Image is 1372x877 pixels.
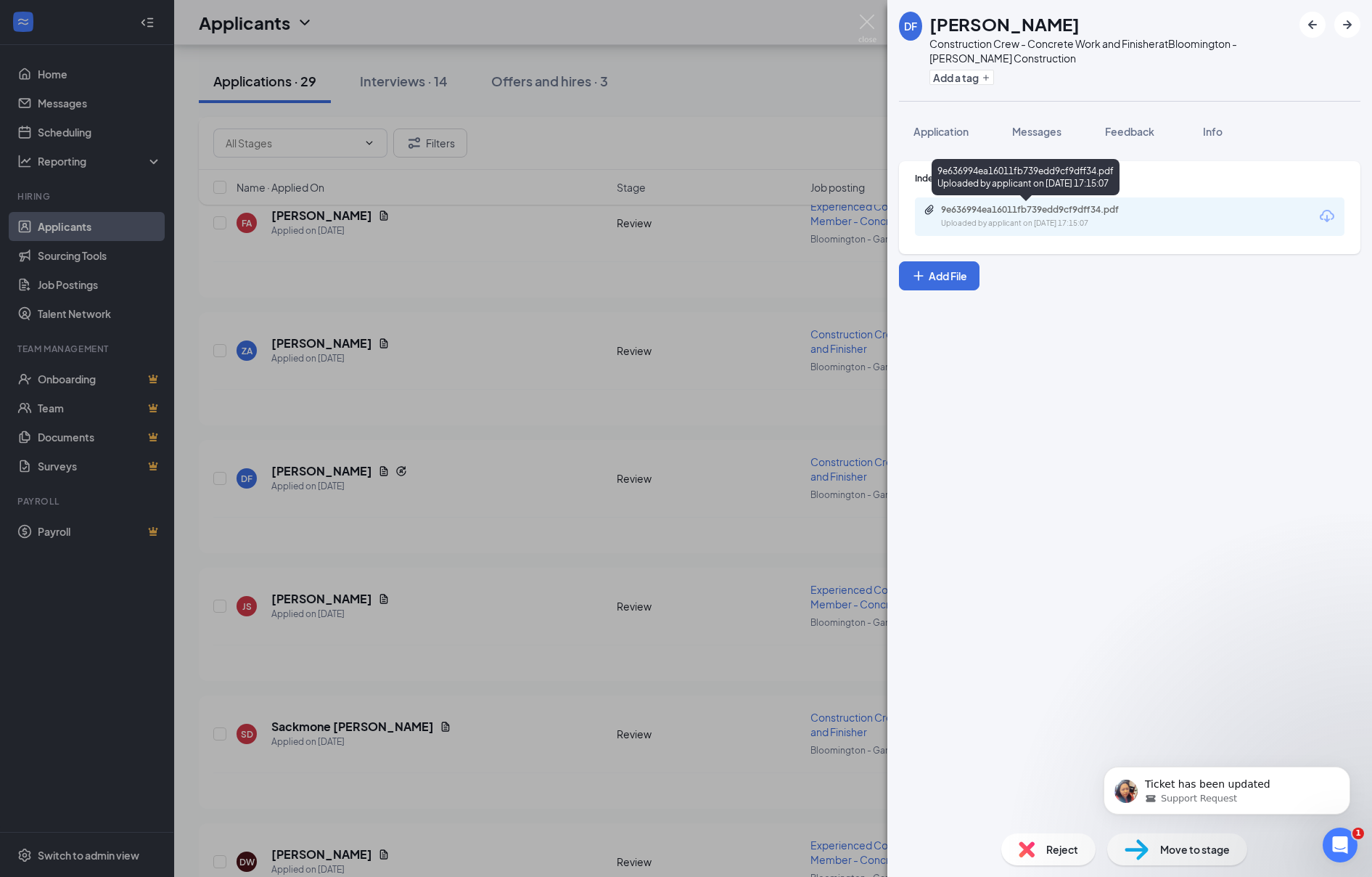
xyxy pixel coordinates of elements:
div: Indeed Resume [915,172,1344,184]
svg: Plus [911,269,926,283]
svg: Plus [982,73,990,82]
button: ArrowRight [1334,12,1360,38]
svg: Paperclip [924,204,935,216]
div: Construction Crew - Concrete Work and Finisher at Bloomington - [PERSON_NAME] Construction [929,36,1292,65]
button: Add FilePlus [899,261,979,290]
svg: ArrowLeftNew [1304,16,1321,33]
svg: Download [1318,208,1336,225]
iframe: Intercom live chat [1323,828,1357,862]
span: Feedback [1105,125,1154,138]
div: DF [904,19,917,33]
span: 1 [1352,828,1364,839]
iframe: Intercom notifications message [1082,736,1372,838]
div: Uploaded by applicant on [DATE] 17:15:07 [941,218,1159,229]
span: Move to stage [1160,841,1230,857]
span: Info [1203,125,1223,138]
span: Messages [1012,125,1061,138]
a: Paperclip9e636994ea16011fb739edd9cf9dff34.pdfUploaded by applicant on [DATE] 17:15:07 [924,204,1159,229]
span: Reject [1046,841,1078,857]
div: 9e636994ea16011fb739edd9cf9dff34.pdf [941,204,1144,216]
button: PlusAdd a tag [929,70,994,85]
h1: [PERSON_NAME] [929,12,1080,36]
span: Application [913,125,969,138]
svg: ArrowRight [1339,16,1356,33]
div: 9e636994ea16011fb739edd9cf9dff34.pdf Uploaded by applicant on [DATE] 17:15:07 [932,159,1120,195]
button: ArrowLeftNew [1299,12,1326,38]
